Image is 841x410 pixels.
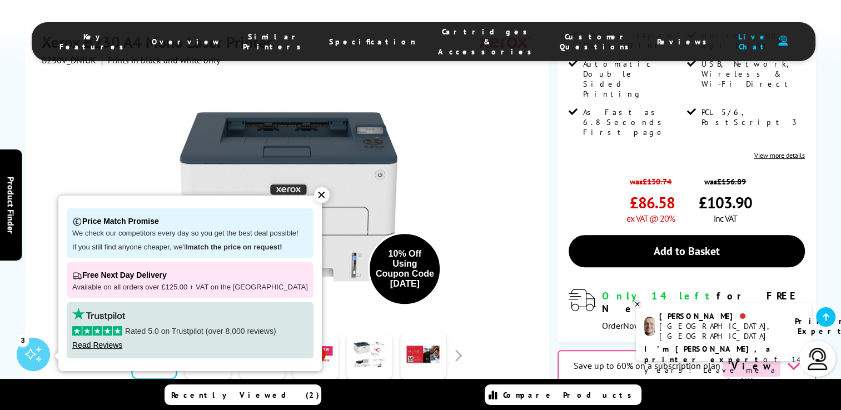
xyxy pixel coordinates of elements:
span: Recently Viewed (2) [171,390,320,400]
span: USB, Network, Wireless & Wi-Fi Direct [701,59,802,89]
div: for FREE Next Day Delivery [602,289,804,315]
span: Product Finder [6,177,17,234]
p: Free Next Day Delivery [72,268,308,283]
img: Xerox B230 [180,88,397,306]
img: trustpilot rating [72,308,125,321]
span: Cartridges & Accessories [438,27,538,57]
img: stars-5.svg [72,326,122,336]
span: Key Features [59,32,130,52]
p: Price Match Promise [72,214,308,229]
span: Order for Free Delivery [DATE] 27 August! [602,320,778,331]
span: £86.58 [630,192,675,213]
span: Live Chat [735,32,773,52]
div: 10% Off Using Coupon Code [DATE] [375,249,434,289]
span: Now [623,320,641,331]
strong: match the price on request! [187,243,282,251]
span: Only 14 left [602,289,716,302]
span: £103.90 [699,192,752,213]
img: user-headset-light.svg [807,348,829,370]
span: was [699,171,752,187]
span: Customer Questions [560,32,635,52]
p: Rated 5.0 on Trustpilot (over 8,000 reviews) [72,326,308,336]
span: As Fast as 6.8 Seconds First page [583,107,684,137]
strike: £156.89 [717,176,746,187]
strike: £130.74 [643,176,671,187]
img: user-headset-duotone.svg [778,36,788,46]
span: ex VAT @ 20% [626,213,675,224]
div: ✕ [314,187,330,203]
p: If you still find anyone cheaper, we'll [72,243,308,252]
p: of 14 years! Leave me a message and I'll respond ASAP [644,344,803,397]
span: was [626,171,675,187]
span: Similar Printers [243,32,307,52]
span: Automatic Double Sided Printing [583,59,684,99]
span: inc VAT [714,213,737,224]
p: We check our competitors every day so you get the best deal possible! [72,229,308,238]
a: Recently Viewed (2) [165,384,321,405]
b: I'm [PERSON_NAME], a printer expert [644,344,774,364]
div: 3 [17,334,29,346]
div: [PERSON_NAME] [659,311,781,321]
img: ashley-livechat.png [644,317,655,336]
a: Add to Basket [569,235,804,267]
span: Compare Products [503,390,638,400]
span: Overview [152,37,221,47]
div: [GEOGRAPHIC_DATA], [GEOGRAPHIC_DATA] [659,321,781,341]
span: Reviews [657,37,713,47]
a: Read Reviews [72,341,122,349]
div: modal_delivery [569,289,804,331]
p: Available on all orders over £125.00 + VAT on the [GEOGRAPHIC_DATA] [72,283,308,292]
a: Compare Products [485,384,641,405]
span: Save up to 60% on a subscription plan [573,360,720,371]
span: Specification [329,37,416,47]
span: PCL 5/6, PostScript 3 [701,107,802,127]
a: View more details [754,151,805,159]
